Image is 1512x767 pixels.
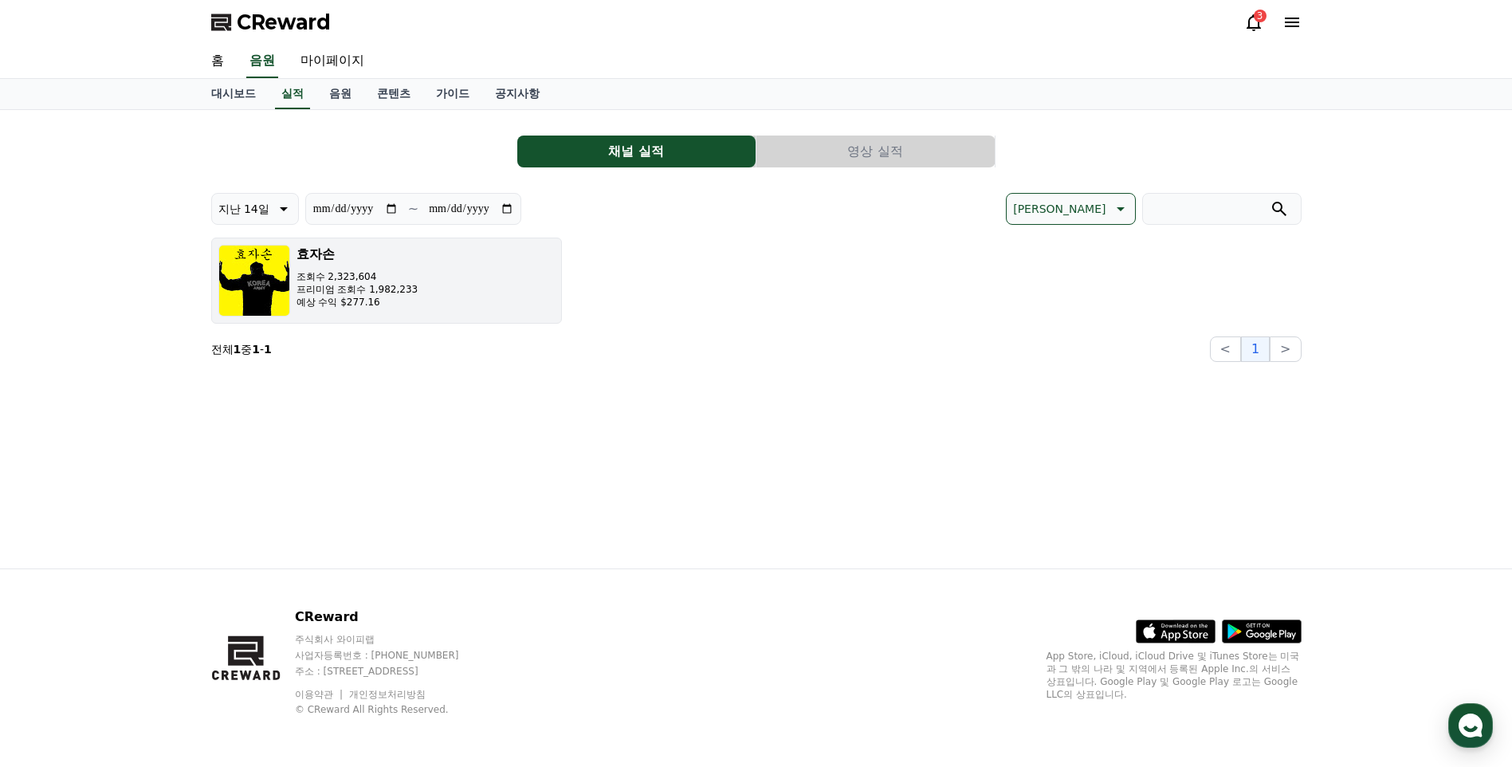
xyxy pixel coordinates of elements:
[5,505,105,545] a: 홈
[295,703,489,716] p: © CReward All Rights Reserved.
[295,633,489,646] p: 주식회사 와이피랩
[50,529,60,542] span: 홈
[1047,650,1302,701] p: App Store, iCloud, iCloud Drive 및 iTunes Store는 미국과 그 밖의 나라 및 지역에서 등록된 Apple Inc.의 서비스 상표입니다. Goo...
[1210,336,1241,362] button: <
[349,689,426,700] a: 개인정보처리방침
[146,530,165,543] span: 대화
[423,79,482,109] a: 가이드
[211,193,299,225] button: 지난 14일
[517,136,756,167] button: 채널 실적
[246,529,265,542] span: 설정
[1254,10,1267,22] div: 3
[234,343,242,356] strong: 1
[211,10,331,35] a: CReward
[288,45,377,78] a: 마이페이지
[237,10,331,35] span: CReward
[1270,336,1301,362] button: >
[1244,13,1263,32] a: 3
[211,341,272,357] p: 전체 중 -
[295,608,489,627] p: CReward
[316,79,364,109] a: 음원
[297,270,418,283] p: 조회수 2,323,604
[295,665,489,678] p: 주소 : [STREET_ADDRESS]
[275,79,310,109] a: 실적
[295,689,345,700] a: 이용약관
[297,296,418,309] p: 예상 수익 $277.16
[364,79,423,109] a: 콘텐츠
[105,505,206,545] a: 대화
[297,283,418,296] p: 프리미엄 조회수 1,982,233
[218,198,269,220] p: 지난 14일
[297,245,418,264] h3: 효자손
[264,343,272,356] strong: 1
[1013,198,1106,220] p: [PERSON_NAME]
[206,505,306,545] a: 설정
[408,199,418,218] p: ~
[1241,336,1270,362] button: 1
[211,238,562,324] button: 효자손 조회수 2,323,604 프리미엄 조회수 1,982,233 예상 수익 $277.16
[252,343,260,356] strong: 1
[295,649,489,662] p: 사업자등록번호 : [PHONE_NUMBER]
[218,245,290,317] img: 효자손
[246,45,278,78] a: 음원
[756,136,995,167] button: 영상 실적
[198,45,237,78] a: 홈
[198,79,269,109] a: 대시보드
[1006,193,1135,225] button: [PERSON_NAME]
[482,79,552,109] a: 공지사항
